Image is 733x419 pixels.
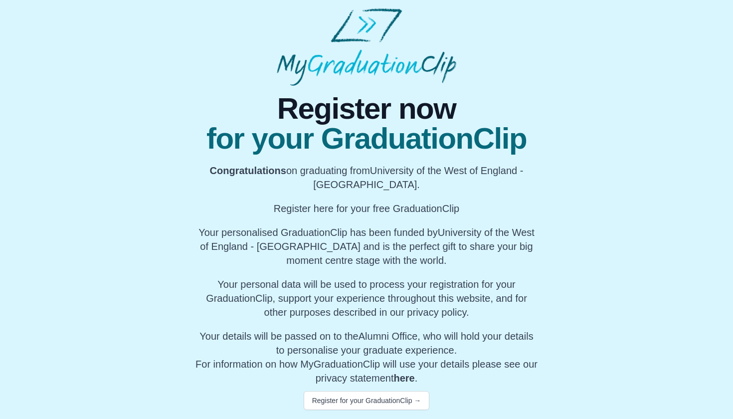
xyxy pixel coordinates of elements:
[359,331,418,342] span: Alumni Office
[195,124,538,154] span: for your GraduationClip
[277,8,456,86] img: MyGraduationClip
[195,277,538,319] p: Your personal data will be used to process your registration for your GraduationClip, support you...
[195,94,538,124] span: Register now
[195,331,538,384] span: For information on how MyGraduationClip will use your details please see our privacy statement .
[393,373,414,384] a: here
[210,165,286,176] b: Congratulations
[195,164,538,192] p: on graduating from University of the West of England - [GEOGRAPHIC_DATA].
[304,391,430,410] button: Register for your GraduationClip →
[199,331,533,356] span: Your details will be passed on to the , who will hold your details to personalise your graduate e...
[195,202,538,215] p: Register here for your free GraduationClip
[195,225,538,267] p: Your personalised GraduationClip has been funded by University of the West of England - [GEOGRAPH...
